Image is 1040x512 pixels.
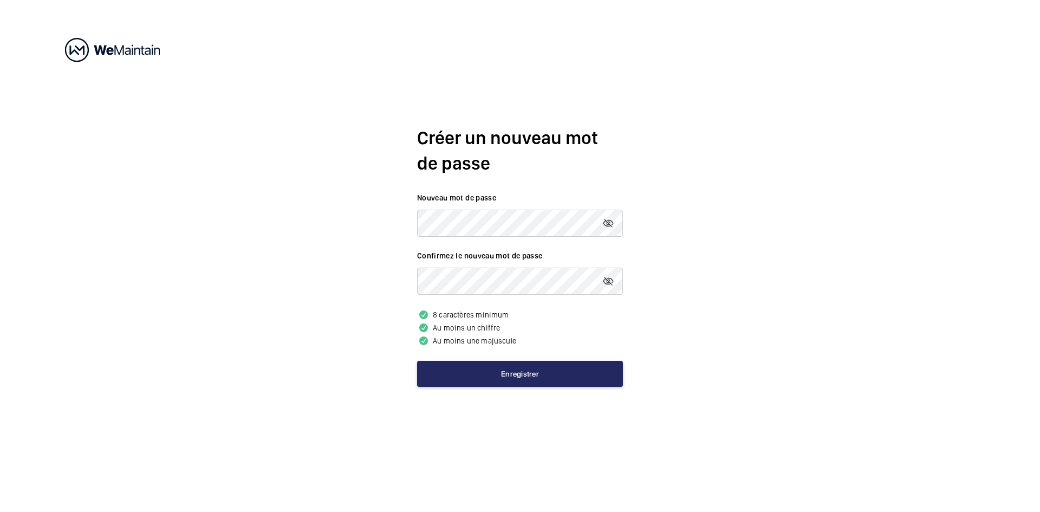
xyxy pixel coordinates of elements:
[417,192,623,203] label: Nouveau mot de passe
[417,361,623,387] button: Enregistrer
[417,308,623,321] p: 8 caractères minimum
[417,250,623,261] label: Confirmez le nouveau mot de passe
[417,334,623,347] p: Au moins une majuscule
[417,125,623,176] h2: Créer un nouveau mot de passe
[417,321,623,334] p: Au moins un chiffre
